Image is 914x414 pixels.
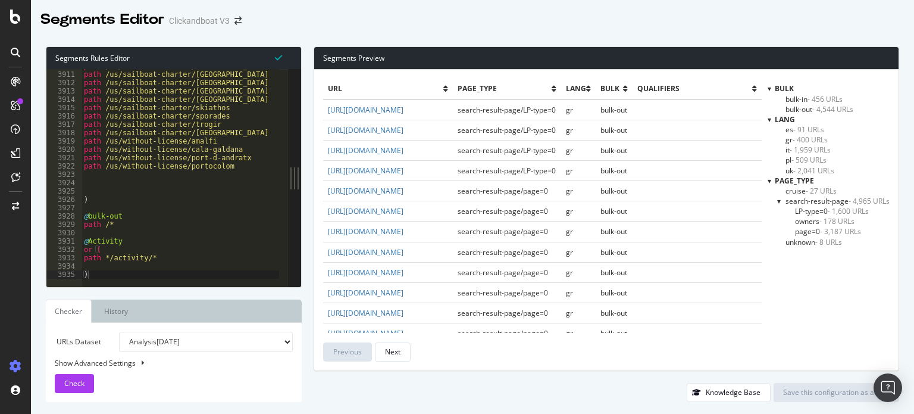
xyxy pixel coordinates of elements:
div: 3912 [46,79,82,87]
span: Click to filter lang on pl [785,155,827,165]
span: bulk [775,83,794,94]
a: Checker [46,300,92,323]
span: gr [566,105,573,115]
div: Show Advanced Settings [46,358,284,368]
span: bulk-out [600,206,627,216]
div: 3935 [46,270,82,279]
span: bulk-out [600,186,627,196]
span: bulk-out [600,145,627,155]
a: Knowledge Base [687,387,771,397]
div: Open Intercom Messenger [874,373,902,402]
span: gr [566,308,573,318]
span: search-result-page/LP-type=0 [458,166,556,176]
div: Knowledge Base [706,387,760,397]
button: Save this configuration as active [774,383,899,402]
span: search-result-page/page=0 [458,247,548,257]
div: 3930 [46,229,82,237]
span: page_type [458,83,552,94]
span: search-result-page/page=0 [458,308,548,318]
div: Segments Preview [314,47,899,70]
span: search-result-page/page=0 [458,226,548,236]
div: 3929 [46,220,82,229]
span: - 1,600 URLs [828,206,869,216]
a: History [95,300,137,323]
span: search-result-page/page=0 [458,328,548,338]
span: gr [566,247,573,257]
span: bulk-out [600,267,627,278]
span: bulk-out [600,125,627,135]
a: [URL][DOMAIN_NAME] [328,288,403,298]
div: 3933 [46,254,82,262]
div: 3924 [46,179,82,187]
span: Click to filter lang on it [785,145,831,155]
a: [URL][DOMAIN_NAME] [328,308,403,318]
div: 3919 [46,137,82,145]
span: gr [566,267,573,278]
span: gr [566,186,573,196]
div: 3921 [46,154,82,162]
span: Click to filter page_type on unknown [785,237,842,247]
span: gr [566,226,573,236]
label: URLs Dataset [46,332,110,352]
div: 3913 [46,87,82,95]
span: - 27 URLs [806,186,837,196]
span: Click to filter bulk on bulk-out [785,104,853,114]
span: search-result-page/page=0 [458,186,548,196]
span: - 8 URLs [815,237,842,247]
div: 3926 [46,195,82,204]
span: Click to filter page_type on cruise [785,186,837,196]
span: bulk-out [600,328,627,338]
a: [URL][DOMAIN_NAME] [328,226,403,236]
span: Click to filter page_type on search-result-page/LP-type=0 [795,206,869,216]
span: - 178 URLs [819,216,854,226]
a: [URL][DOMAIN_NAME] [328,166,403,176]
span: - 400 URLs [793,135,828,145]
span: bulk-out [600,247,627,257]
span: gr [566,288,573,298]
div: 3917 [46,120,82,129]
div: 3920 [46,145,82,154]
div: Save this configuration as active [783,387,890,397]
div: Next [385,347,400,357]
div: 3918 [46,129,82,137]
span: - 4,965 URLs [849,196,890,206]
span: url [328,83,443,94]
span: Click to filter page_type on search-result-page/page=0 [795,226,861,236]
a: [URL][DOMAIN_NAME] [328,328,403,338]
span: Click to filter page_type on search-result-page/owners [795,216,854,226]
div: 3925 [46,187,82,195]
a: [URL][DOMAIN_NAME] [328,105,403,115]
div: Previous [333,347,362,357]
span: - 456 URLs [807,94,843,104]
span: Click to filter lang on es [785,124,824,135]
div: Clickandboat V3 [169,15,230,27]
span: bulk-out [600,226,627,236]
span: qualifiers [637,83,752,94]
span: bulk-out [600,105,627,115]
div: 3922 [46,162,82,170]
span: Check [64,378,84,388]
div: 3928 [46,212,82,220]
span: bulk-out [600,288,627,298]
a: [URL][DOMAIN_NAME] [328,267,403,278]
span: lang [566,83,586,94]
span: - 2,041 URLs [793,166,834,176]
span: - 3,187 URLs [820,226,861,236]
span: - 91 URLs [793,124,824,135]
div: 3932 [46,245,82,254]
span: gr [566,145,573,155]
span: search-result-page/LP-type=0 [458,145,556,155]
span: - 4,544 URLs [812,104,853,114]
span: - 509 URLs [791,155,827,165]
a: [URL][DOMAIN_NAME] [328,186,403,196]
div: arrow-right-arrow-left [234,17,242,25]
span: bulk [600,83,622,94]
span: search-result-page/LP-type=0 [458,125,556,135]
button: Next [375,343,411,362]
span: gr [566,125,573,135]
span: Click to filter page_type on search-result-page and its children [785,196,890,206]
div: 3934 [46,262,82,270]
span: gr [566,328,573,338]
span: bulk-out [600,166,627,176]
div: 3911 [46,70,82,79]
